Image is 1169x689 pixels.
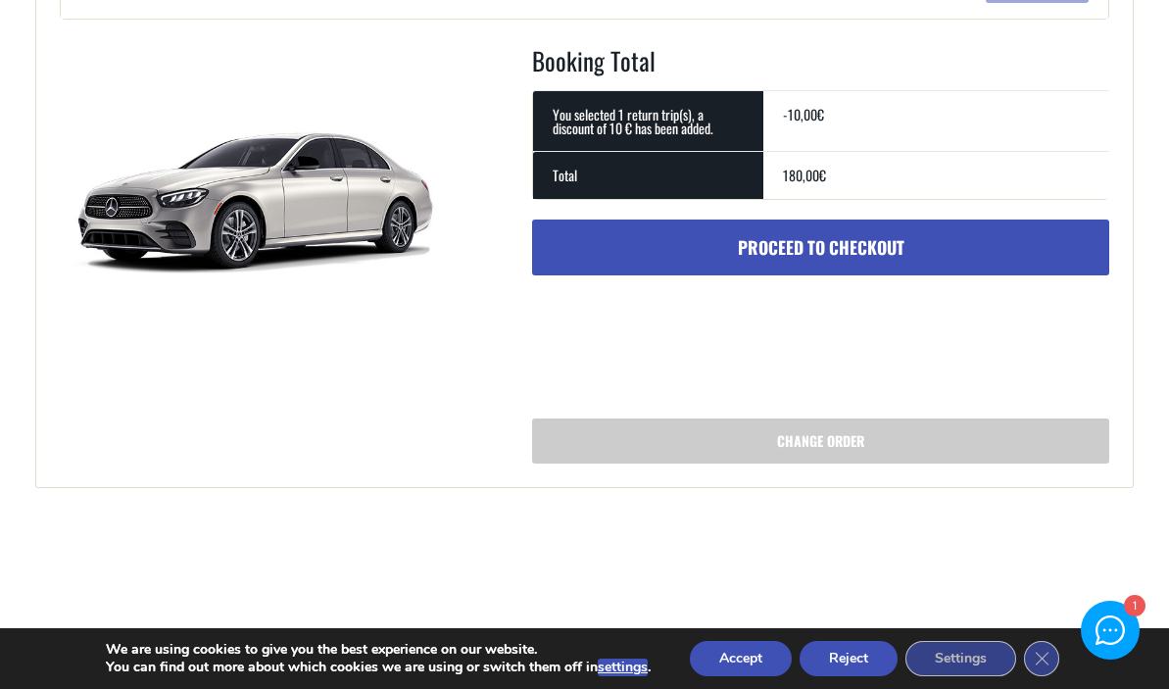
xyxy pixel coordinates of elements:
[1024,641,1059,676] button: Close GDPR Cookie Banner
[598,659,648,676] button: settings
[106,641,651,659] p: We are using cookies to give you the best experience on our website.
[817,104,824,124] span: €
[532,418,1109,464] a: Change order
[532,43,1109,90] h2: Booking Total
[690,641,792,676] button: Accept
[533,151,763,199] th: Total
[783,104,824,124] bdi: -10,00
[783,165,826,185] bdi: 180,00
[528,285,820,340] iframe: Secure express checkout frame
[819,165,826,185] span: €
[533,90,763,151] th: You selected 1 return trip(s), a discount of 10 € has been added.
[106,659,651,676] p: You can find out more about which cookies we are using or switch them off in .
[60,43,452,337] img: Taxi (4 passengers) Mercedes E Class
[532,220,1109,276] a: Proceed to checkout
[1123,597,1144,617] div: 1
[800,641,898,676] button: Reject
[905,641,1016,676] button: Settings
[822,285,1114,340] iframe: Secure express checkout frame
[528,342,1113,397] iframe: Secure express checkout frame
